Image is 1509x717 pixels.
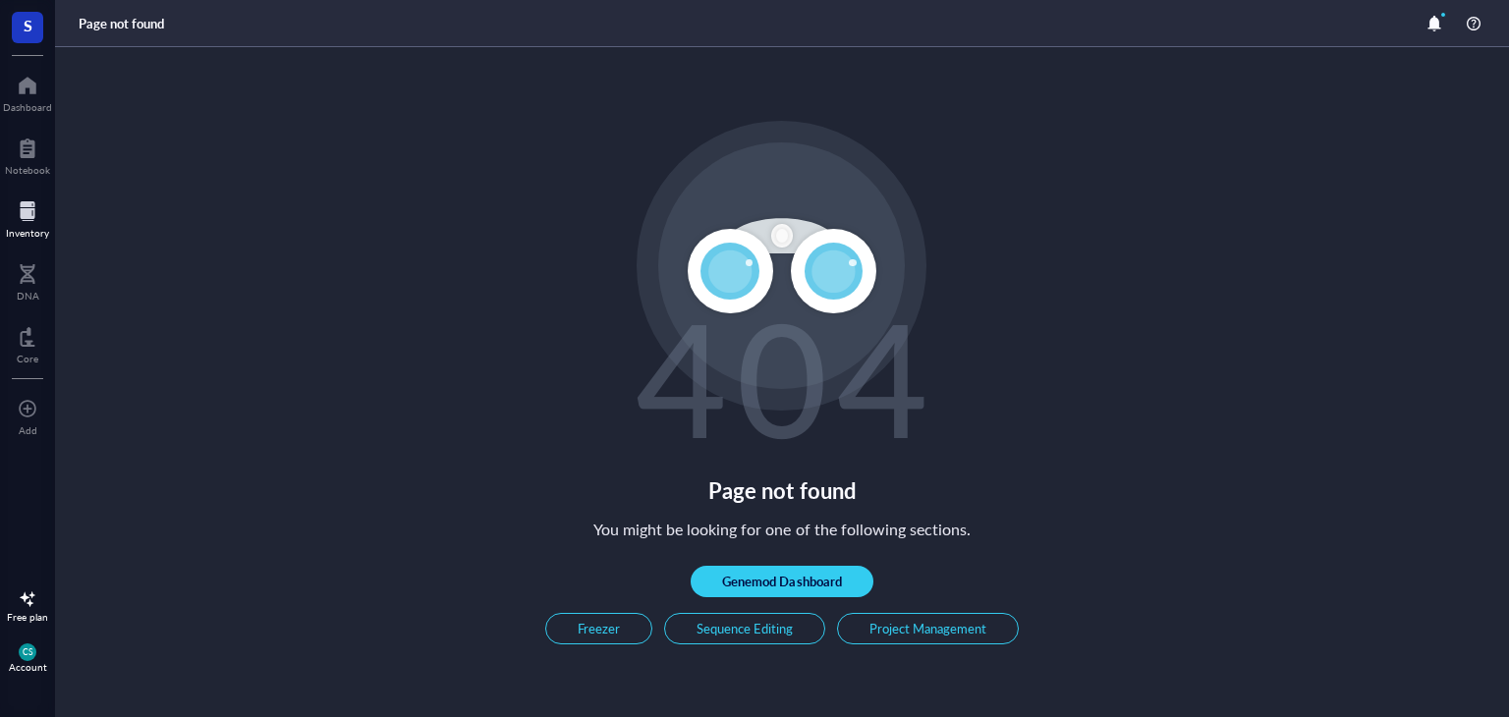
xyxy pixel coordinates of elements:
[17,290,39,302] div: DNA
[593,517,971,542] div: You might be looking for one of the following sections.
[24,13,32,37] span: S
[664,613,825,644] button: Sequence Editing
[869,620,986,637] span: Project Management
[6,195,49,239] a: Inventory
[3,101,52,113] div: Dashboard
[545,613,652,644] button: Freezer
[5,164,50,176] div: Notebook
[7,611,48,623] div: Free plan
[17,321,38,364] a: Core
[19,424,37,436] div: Add
[627,121,937,471] img: 404 Image
[23,647,32,657] span: CS
[17,353,38,364] div: Core
[722,573,841,590] span: Genemod Dashboard
[5,133,50,176] a: Notebook
[3,70,52,113] a: Dashboard
[9,661,47,673] div: Account
[6,227,49,239] div: Inventory
[79,15,164,32] div: Page not found
[837,613,1019,644] button: Project Management
[691,566,872,597] button: Genemod Dashboard
[578,620,620,637] span: Freezer
[697,620,793,637] span: Sequence Editing
[17,258,39,302] a: DNA
[708,471,856,509] div: Page not found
